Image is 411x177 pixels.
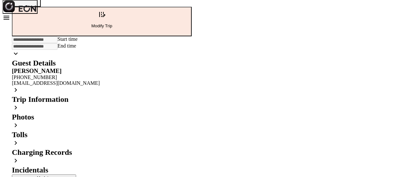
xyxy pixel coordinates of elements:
[57,43,76,49] label: End time
[12,113,192,121] h2: Photos
[12,121,20,129] span: keyboard_arrow_right
[3,14,10,22] span: menu
[12,59,192,67] h2: Guest Details
[12,86,20,94] span: keyboard_arrow_right
[12,148,192,157] h2: Charging Records
[12,80,192,86] p: [EMAIL_ADDRESS][DOMAIN_NAME]
[16,23,188,28] p: Modify Trip
[57,36,78,42] label: Start time
[12,130,192,139] h2: Tolls
[12,50,20,58] span: keyboard_arrow_down
[12,75,192,80] p: [PHONE_NUMBER]
[12,157,20,164] span: keyboard_arrow_right
[12,95,192,104] h2: Trip Information
[12,139,20,147] span: keyboard_arrow_right
[12,67,192,75] h3: [PERSON_NAME]
[12,104,20,111] span: keyboard_arrow_right
[12,166,192,174] h2: Incidentals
